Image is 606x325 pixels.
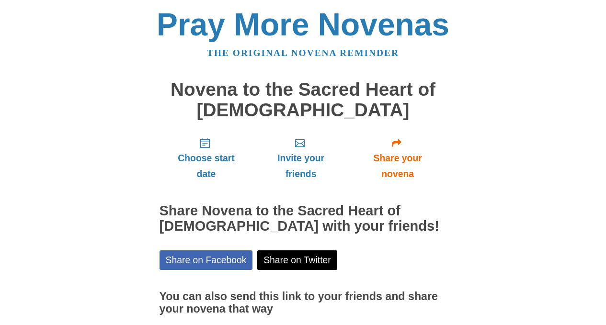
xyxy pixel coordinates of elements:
span: Choose start date [169,150,244,182]
a: Invite your friends [253,130,348,187]
a: Choose start date [160,130,253,187]
span: Share your novena [358,150,437,182]
a: Share on Twitter [257,250,337,270]
h3: You can also send this link to your friends and share your novena that way [160,291,447,315]
span: Invite your friends [263,150,339,182]
a: Pray More Novenas [157,7,449,42]
a: Share on Facebook [160,250,253,270]
h1: Novena to the Sacred Heart of [DEMOGRAPHIC_DATA] [160,79,447,120]
h2: Share Novena to the Sacred Heart of [DEMOGRAPHIC_DATA] with your friends! [160,203,447,234]
a: Share your novena [349,130,447,187]
a: The original novena reminder [207,48,399,58]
